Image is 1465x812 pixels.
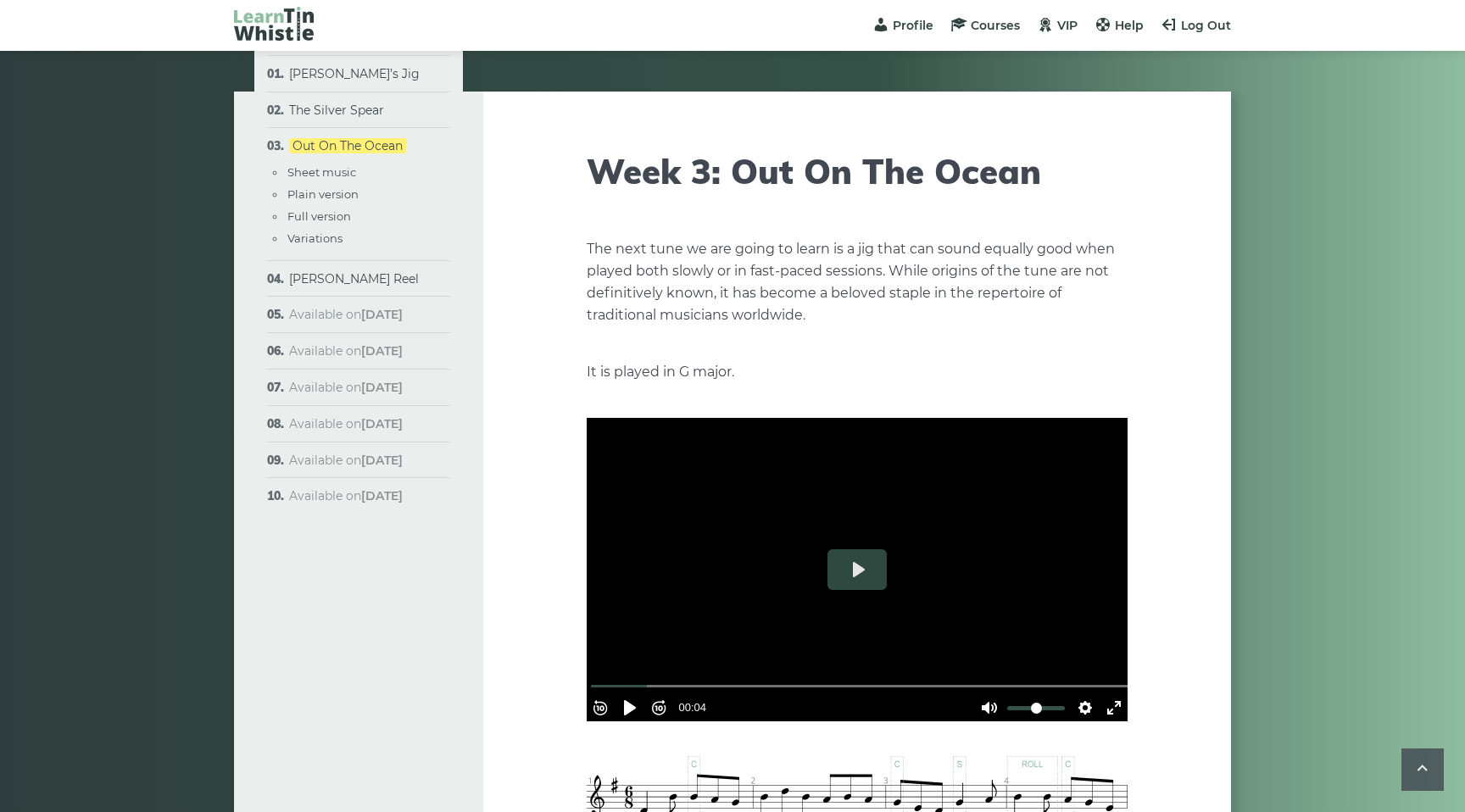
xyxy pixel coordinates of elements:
p: It is played in G major. [587,361,1128,383]
a: Help [1095,18,1144,33]
span: Log Out [1181,18,1231,33]
a: [PERSON_NAME]’s Jig [289,66,420,81]
p: The next tune we are going to learn is a jig that can sound equally good when played both slowly ... [587,238,1128,326]
span: Available on [289,380,403,395]
a: [PERSON_NAME] Reel [289,271,419,286]
span: Available on [289,453,403,468]
a: Full version [287,209,351,223]
a: Log Out [1161,18,1231,33]
span: Profile [893,18,933,33]
span: Available on [289,343,403,359]
a: The Silver Spear [289,103,384,118]
strong: [DATE] [361,343,403,359]
img: LearnTinWhistle.com [234,7,314,41]
strong: [DATE] [361,307,403,322]
a: Courses [950,18,1020,33]
a: Plain version [287,187,359,201]
span: Courses [971,18,1020,33]
h1: Week 3: Out On The Ocean [587,151,1128,192]
a: Sheet music [287,165,356,179]
a: Variations [287,231,343,245]
span: Available on [289,416,403,431]
strong: [DATE] [361,380,403,395]
a: Profile [872,18,933,33]
span: Available on [289,488,403,503]
span: Help [1115,18,1144,33]
span: Available on [289,307,403,322]
a: VIP [1037,18,1078,33]
strong: [DATE] [361,453,403,468]
strong: [DATE] [361,488,403,503]
span: VIP [1057,18,1078,33]
strong: [DATE] [361,416,403,431]
a: Out On The Ocean [289,138,406,153]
